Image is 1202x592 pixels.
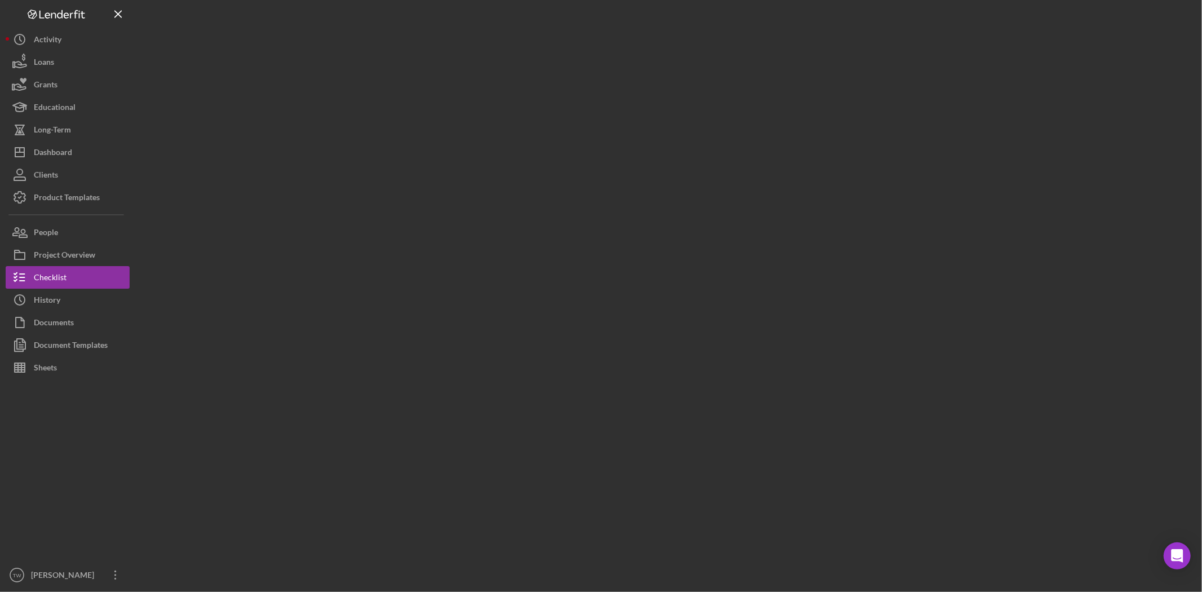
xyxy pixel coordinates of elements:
button: Educational [6,96,130,118]
div: Dashboard [34,141,72,166]
div: Long-Term [34,118,71,144]
text: TW [13,572,22,578]
button: History [6,289,130,311]
button: Loans [6,51,130,73]
div: Clients [34,164,58,189]
button: TW[PERSON_NAME] [6,564,130,586]
div: Educational [34,96,76,121]
div: Project Overview [34,244,95,269]
div: Documents [34,311,74,337]
div: People [34,221,58,246]
div: Open Intercom Messenger [1164,542,1191,569]
button: Long-Term [6,118,130,141]
div: History [34,289,60,314]
button: People [6,221,130,244]
button: Dashboard [6,141,130,164]
button: Product Templates [6,186,130,209]
div: Document Templates [34,334,108,359]
button: Sheets [6,356,130,379]
button: Checklist [6,266,130,289]
button: Project Overview [6,244,130,266]
div: Sheets [34,356,57,382]
div: Checklist [34,266,66,291]
div: Product Templates [34,186,100,211]
button: Documents [6,311,130,334]
div: Activity [34,28,61,54]
div: Grants [34,73,57,99]
button: Activity [6,28,130,51]
button: Document Templates [6,334,130,356]
button: Grants [6,73,130,96]
div: [PERSON_NAME] [28,564,101,589]
button: Clients [6,164,130,186]
div: Loans [34,51,54,76]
